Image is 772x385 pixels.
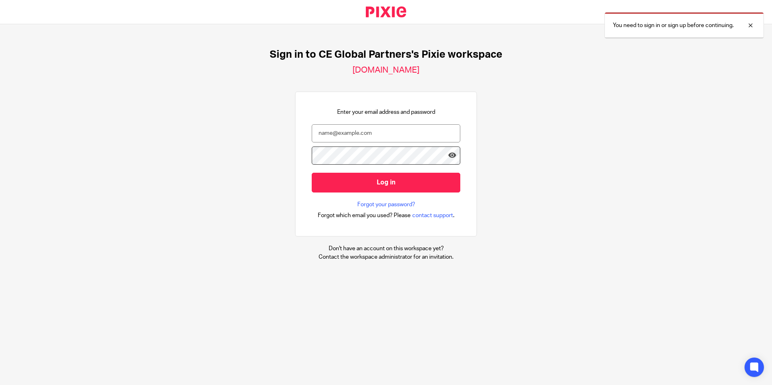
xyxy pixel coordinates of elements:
[318,211,455,220] div: .
[337,108,435,116] p: Enter your email address and password
[412,211,453,220] span: contact support
[319,245,453,253] p: Don't have an account on this workspace yet?
[312,124,460,142] input: name@example.com
[613,21,734,29] p: You need to sign in or sign up before continuing.
[270,48,502,61] h1: Sign in to CE Global Partners's Pixie workspace
[319,253,453,261] p: Contact the workspace administrator for an invitation.
[352,65,420,75] h2: [DOMAIN_NAME]
[318,211,411,220] span: Forgot which email you used? Please
[312,173,460,192] input: Log in
[357,201,415,209] a: Forgot your password?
